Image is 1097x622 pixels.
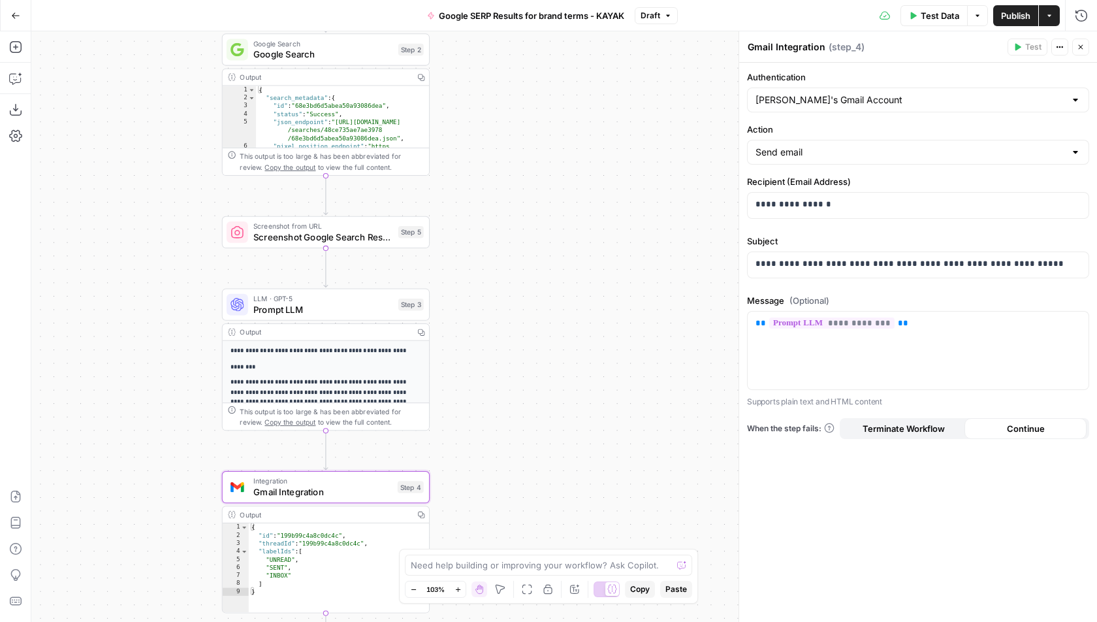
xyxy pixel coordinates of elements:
[240,406,423,427] div: This output is too large & has been abbreviated for review. to view the full content.
[240,548,247,555] span: Toggle code folding, rows 4 through 8
[223,555,249,563] div: 5
[240,327,409,337] div: Output
[439,9,624,22] span: Google SERP Results for brand terms - KAYAK
[223,523,249,531] div: 1
[747,175,1089,188] label: Recipient (Email Address)
[223,118,256,142] div: 5
[223,540,249,548] div: 3
[253,303,393,316] span: Prompt LLM
[789,294,829,307] span: (Optional)
[1007,422,1045,435] span: Continue
[248,86,255,93] span: Toggle code folding, rows 1 through 485
[900,5,967,26] button: Test Data
[419,5,632,26] button: Google SERP Results for brand terms - KAYAK
[660,581,692,598] button: Paste
[264,163,315,171] span: Copy the output
[829,41,865,54] span: ( step_4 )
[223,564,249,572] div: 6
[625,581,655,598] button: Copy
[248,94,255,102] span: Toggle code folding, rows 2 through 12
[222,216,430,248] div: Screenshot from URLScreenshot Google Search ResultsStep 5
[253,476,392,486] span: Integration
[240,509,409,519] div: Output
[641,10,660,22] span: Draft
[1001,9,1030,22] span: Publish
[240,151,423,172] div: This output is too large & has been abbreviated for review. to view the full content.
[635,7,678,24] button: Draft
[921,9,959,22] span: Test Data
[398,226,424,238] div: Step 5
[1008,39,1047,56] button: Test
[253,230,393,244] span: Screenshot Google Search Results
[993,5,1038,26] button: Publish
[747,294,1089,307] label: Message
[398,44,424,56] div: Step 2
[748,41,825,54] textarea: Gmail Integration
[426,584,445,595] span: 103%
[264,418,315,426] span: Copy the output
[863,422,945,435] span: Terminate Workflow
[223,588,249,596] div: 9
[222,471,430,614] div: IntegrationGmail IntegrationStep 4Output{ "id":"199b99c4a8c0dc4c", "threadId":"199b99c4a8c0dc4c",...
[253,221,393,231] span: Screenshot from URL
[747,395,1089,408] p: Supports plain text and HTML content
[842,418,964,439] button: Terminate Workflow
[755,93,1065,106] input: Oliana's Gmail Account
[398,299,424,310] div: Step 3
[630,583,650,595] span: Copy
[223,531,249,539] div: 2
[747,423,835,434] a: When the step fails:
[253,48,393,61] span: Google Search
[324,175,328,214] g: Edge from step_2 to step_5
[398,481,424,493] div: Step 4
[665,583,687,595] span: Paste
[223,572,249,580] div: 7
[747,71,1089,84] label: Authentication
[223,86,256,93] div: 1
[223,580,249,587] div: 8
[747,235,1089,248] label: Subject
[240,72,409,82] div: Output
[253,293,393,304] span: LLM · GPT-5
[324,248,328,287] g: Edge from step_5 to step_3
[253,39,393,49] span: Google Search
[755,146,1065,159] input: Send email
[223,94,256,102] div: 2
[222,33,430,176] div: Google SearchGoogle SearchStep 2Output{ "search_metadata":{ "id":"68e3bd6d5abea50a93086dea", "sta...
[747,123,1089,136] label: Action
[1025,41,1041,53] span: Test
[223,110,256,118] div: 4
[223,548,249,555] div: 4
[231,480,244,494] img: gmail%20(1).png
[223,102,256,110] div: 3
[240,523,247,531] span: Toggle code folding, rows 1 through 9
[223,142,256,183] div: 6
[253,485,392,499] span: Gmail Integration
[324,430,328,469] g: Edge from step_3 to step_4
